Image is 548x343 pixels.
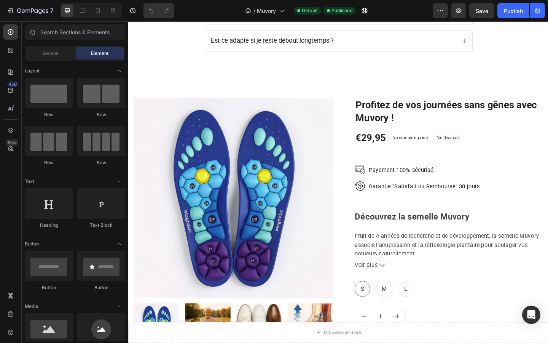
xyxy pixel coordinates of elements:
[261,175,382,184] p: Garantie "Satisfait ou Remboursé" 30 jours
[25,222,73,229] div: Heading
[287,124,326,129] p: No compare price
[261,157,332,167] p: Payement 100% sécurisé
[253,287,256,295] span: S
[246,260,271,270] span: Voir plus
[25,240,39,247] span: Button
[246,207,451,266] div: Fruit de 4 années de recherche et de développement, la semelle Muvory associe l’acupression et la...
[247,312,265,330] button: decrement
[50,6,53,15] p: 7
[469,3,494,18] button: Save
[113,300,125,313] span: Toggle open
[246,207,451,220] h2: Découvrez la semelle Muvory
[335,123,361,130] p: No discount
[143,3,174,18] div: Undo/Redo
[77,284,125,291] div: Button
[331,7,352,14] span: Published
[6,139,18,146] div: Beta
[302,7,318,14] span: Default
[77,222,125,229] div: Text Block
[25,111,73,118] div: Row
[3,3,57,18] button: 7
[90,17,223,25] span: Est-ce adapté si je reste debout longtemps ?
[300,287,303,295] span: L
[113,65,125,77] span: Toggle open
[113,175,125,188] span: Toggle open
[265,312,283,330] input: quantity
[25,178,34,185] span: Text
[246,83,451,113] h1: Profitez de vos journées sans gênes avec Muvory !
[476,8,488,14] span: Save
[91,50,108,57] span: Element
[25,159,73,166] div: Row
[25,24,125,40] input: Search Sections & Elements
[7,81,18,87] div: 450
[522,306,540,324] div: Open Intercom Messenger
[276,287,281,295] span: M
[246,119,281,134] div: €29,95
[25,303,38,310] span: Media
[128,21,548,343] iframe: Design area
[25,67,40,74] span: Layout
[257,7,276,15] span: Muvory
[113,238,125,250] span: Toggle open
[25,284,73,291] div: Button
[497,3,529,18] button: Publish
[77,159,125,166] div: Row
[77,111,125,118] div: Row
[504,7,523,15] div: Publish
[213,335,253,341] div: Drop element here
[283,312,301,330] button: increment
[246,260,451,270] button: Voir plus
[253,7,255,15] span: /
[42,50,59,57] span: Section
